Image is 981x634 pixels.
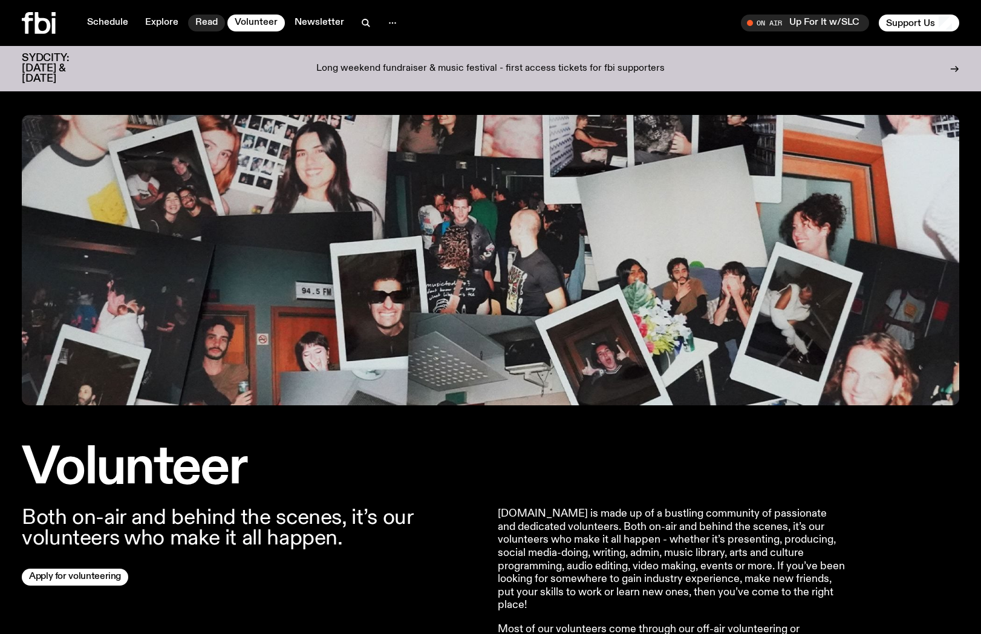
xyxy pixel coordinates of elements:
[498,508,846,612] p: [DOMAIN_NAME] is made up of a bustling community of passionate and dedicated volunteers. Both on-...
[188,15,225,31] a: Read
[22,53,99,84] h3: SYDCITY: [DATE] & [DATE]
[80,15,135,31] a: Schedule
[886,18,935,28] span: Support Us
[138,15,186,31] a: Explore
[879,15,959,31] button: Support Us
[22,508,483,549] p: Both on-air and behind the scenes, it’s our volunteers who make it all happen.
[316,64,665,74] p: Long weekend fundraiser & music festival - first access tickets for fbi supporters
[22,115,959,405] img: A collage of photographs and polaroids showing FBI volunteers.
[741,15,869,31] button: On AirUp For It w/SLC
[22,444,483,493] h1: Volunteer
[227,15,285,31] a: Volunteer
[287,15,351,31] a: Newsletter
[22,569,128,586] a: Apply for volunteering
